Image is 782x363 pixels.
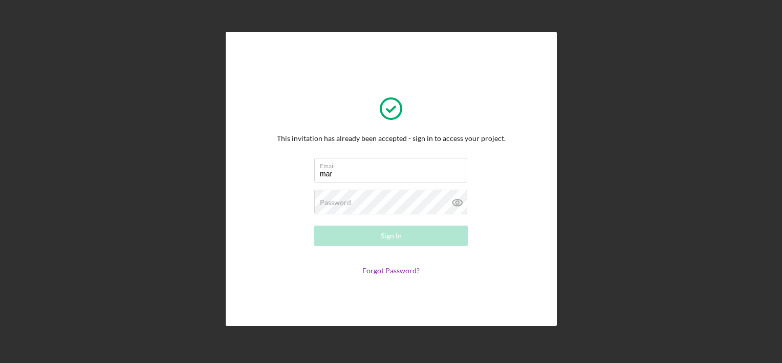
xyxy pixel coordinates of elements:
div: This invitation has already been accepted - sign in to access your project. [277,134,506,143]
label: Email [320,158,467,170]
label: Password [320,198,351,207]
button: Sign In [314,226,468,246]
div: Sign In [381,226,402,246]
a: Forgot Password? [362,266,420,275]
